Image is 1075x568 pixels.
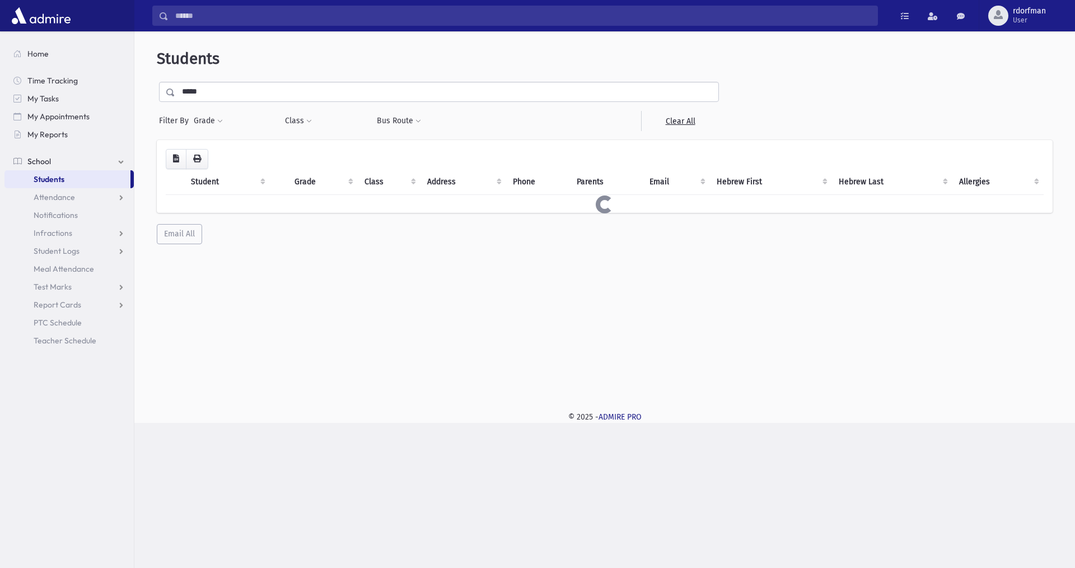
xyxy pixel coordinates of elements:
input: Search [169,6,877,26]
a: Test Marks [4,278,134,296]
th: Hebrew First [710,169,832,195]
th: Hebrew Last [832,169,952,195]
th: Parents [570,169,643,195]
span: rdorfman [1013,7,1046,16]
span: Student Logs [34,246,80,256]
a: Infractions [4,224,134,242]
span: Attendance [34,192,75,202]
span: Filter By [159,115,193,127]
a: PTC Schedule [4,314,134,332]
span: Time Tracking [27,76,78,86]
button: Print [186,149,208,169]
span: My Appointments [27,111,90,122]
span: User [1013,16,1046,25]
span: Teacher Schedule [34,336,96,346]
th: Student [184,169,270,195]
span: Report Cards [34,300,81,310]
span: PTC Schedule [34,318,82,328]
a: My Appointments [4,108,134,125]
span: Test Marks [34,282,72,292]
th: Email [643,169,709,195]
span: Meal Attendance [34,264,94,274]
span: Students [34,174,64,184]
a: Clear All [641,111,719,131]
button: CSV [166,149,186,169]
th: Phone [506,169,570,195]
span: My Tasks [27,94,59,104]
span: Infractions [34,228,72,238]
th: Address [420,169,506,195]
a: School [4,152,134,170]
span: School [27,156,51,166]
th: Grade [288,169,358,195]
button: Class [284,111,312,131]
a: Meal Attendance [4,260,134,278]
a: Teacher Schedule [4,332,134,350]
span: My Reports [27,129,68,139]
a: Home [4,45,134,63]
th: Class [358,169,420,195]
button: Grade [193,111,223,131]
th: Allergies [952,169,1044,195]
button: Bus Route [376,111,422,131]
span: Notifications [34,210,78,220]
a: Time Tracking [4,72,134,90]
a: Report Cards [4,296,134,314]
button: Email All [157,224,202,244]
a: Students [4,170,130,188]
a: My Reports [4,125,134,143]
a: Attendance [4,188,134,206]
a: My Tasks [4,90,134,108]
div: © 2025 - [152,411,1057,423]
a: Notifications [4,206,134,224]
a: ADMIRE PRO [599,412,642,422]
span: Home [27,49,49,59]
img: AdmirePro [9,4,73,27]
a: Student Logs [4,242,134,260]
span: Students [157,49,219,68]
